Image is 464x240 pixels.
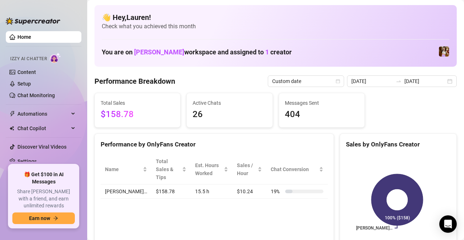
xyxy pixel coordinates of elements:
span: Messages Sent [285,99,359,107]
h4: Performance Breakdown [94,76,175,86]
span: Earn now [29,215,50,221]
a: Discover Viral Videos [17,144,66,150]
span: to [396,78,402,84]
img: logo-BBDzfeDw.svg [6,17,60,25]
span: 🎁 Get $100 in AI Messages [12,171,75,185]
span: 404 [285,108,359,121]
span: Total Sales [101,99,174,107]
span: 26 [193,108,266,121]
th: Name [101,154,152,185]
div: Performance by OnlyFans Creator [101,140,328,149]
th: Sales / Hour [233,154,266,185]
span: Name [105,165,141,173]
span: Check what you achieved this month [102,22,449,30]
div: Est. Hours Worked [195,161,222,177]
img: Elena [439,46,449,57]
a: Setup [17,81,31,87]
span: thunderbolt [9,111,15,117]
div: Open Intercom Messenger [439,215,457,233]
a: Chat Monitoring [17,92,55,98]
a: Settings [17,158,37,164]
span: [PERSON_NAME] [134,48,184,56]
img: AI Chatter [50,53,61,63]
span: Sales / Hour [237,161,256,177]
span: $158.78 [101,108,174,121]
span: Chat Conversion [271,165,318,173]
span: Total Sales & Tips [156,157,181,181]
th: Total Sales & Tips [152,154,191,185]
h1: You are on workspace and assigned to creator [102,48,292,56]
a: Home [17,34,31,40]
td: $10.24 [233,185,266,199]
img: Chat Copilot [9,126,14,131]
h4: 👋 Hey, Lauren ! [102,12,449,22]
span: Active Chats [193,99,266,107]
span: Chat Copilot [17,123,69,134]
td: [PERSON_NAME]… [101,185,152,199]
a: Content [17,69,36,75]
span: Custom date [272,76,340,87]
span: 19 % [271,187,282,195]
span: 1 [265,48,269,56]
input: Start date [351,77,393,85]
span: arrow-right [53,216,58,221]
td: $158.78 [152,185,191,199]
th: Chat Conversion [266,154,328,185]
span: Share [PERSON_NAME] with a friend, and earn unlimited rewards [12,188,75,210]
span: Automations [17,108,69,120]
input: End date [404,77,446,85]
text: [PERSON_NAME]… [356,225,392,231]
button: Earn nowarrow-right [12,212,75,224]
span: swap-right [396,78,402,84]
td: 15.5 h [191,185,233,199]
span: calendar [336,79,340,83]
span: Izzy AI Chatter [10,55,47,62]
div: Sales by OnlyFans Creator [346,140,451,149]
